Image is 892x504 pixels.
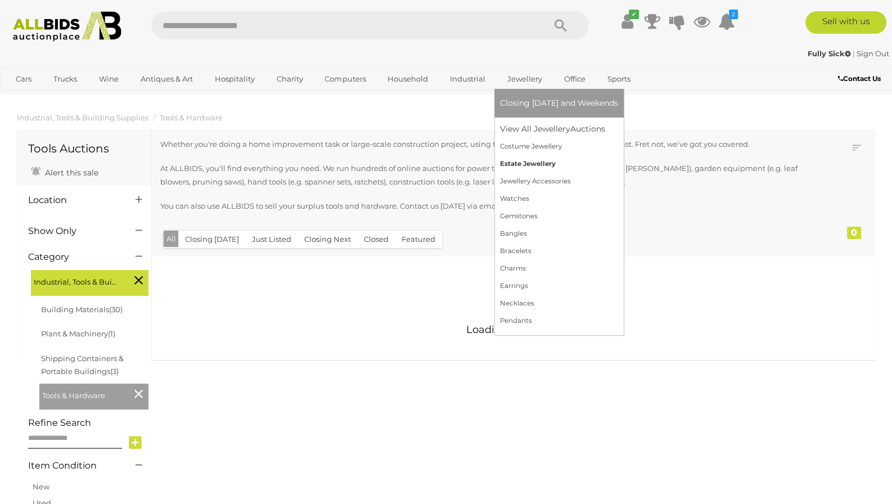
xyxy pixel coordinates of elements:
p: You can also use ALLBIDS to sell your surplus tools and hardware. Contact us [DATE] via email, ch... [160,200,799,213]
h4: Item Condition [28,461,119,471]
h4: Refine Search [28,418,148,428]
span: (30) [109,305,123,314]
button: Closed [357,231,395,248]
span: Loading auctions... [466,323,561,336]
a: Antiques & Art [133,70,200,88]
a: Alert this sale [28,163,101,180]
a: Trucks [46,70,84,88]
p: At ALLBIDS, you'll find everything you need. We run hundreds of online auctions for power tools (... [160,162,799,188]
button: Closing [DATE] [178,231,246,248]
p: Whether you're doing a home improvement task or large-scale construction project, using the right... [160,138,799,151]
a: 2 [718,11,735,31]
a: Industrial [443,70,493,88]
i: ✔ [629,10,639,19]
span: Tools & Hardware [42,386,127,402]
a: Shipping Containers & Portable Buildings(3) [41,354,124,376]
span: Industrial, Tools & Building Supplies [34,273,118,289]
a: Charity [269,70,310,88]
a: Computers [317,70,373,88]
a: Cars [8,70,39,88]
button: All [164,231,179,247]
a: Tools & Hardware [160,113,223,122]
a: Industrial, Tools & Building Supplies [17,113,148,122]
span: (1) [108,329,115,338]
a: Contact Us [838,73,884,85]
img: Allbids.com.au [7,11,128,42]
a: Jewellery [500,70,549,88]
a: ✔ [619,11,636,31]
button: Search [533,11,589,39]
button: Just Listed [245,231,298,248]
b: Contact Us [838,74,881,83]
a: Building Materials(30) [41,305,123,314]
span: (3) [110,367,119,376]
h4: Show Only [28,226,119,236]
h4: Location [28,195,119,205]
a: Hospitality [208,70,262,88]
a: Sign Out [857,49,889,58]
span: | [853,49,855,58]
button: Featured [395,231,442,248]
h1: Tools Auctions [28,142,140,155]
div: 0 [847,227,861,239]
span: Alert this sale [42,168,98,178]
i: 2 [729,10,738,19]
button: Closing Next [298,231,358,248]
a: Fully Sick [808,49,853,58]
a: Wine [92,70,126,88]
a: New [33,482,49,491]
strong: Fully Sick [808,49,851,58]
a: Office [557,70,593,88]
a: Sports [600,70,638,88]
a: [GEOGRAPHIC_DATA] [8,89,103,107]
a: Household [380,70,435,88]
h4: Category [28,252,119,262]
a: Sell with us [805,11,886,34]
a: Plant & Machinery(1) [41,329,115,338]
